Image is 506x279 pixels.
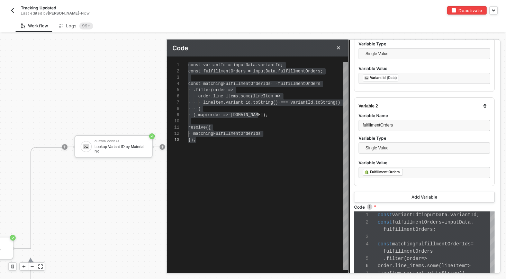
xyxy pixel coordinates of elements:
[386,256,404,261] span: filter
[280,100,288,105] span: ===
[395,263,424,269] span: line_items
[290,100,340,105] span: variantId.toString()
[401,270,404,276] span: .
[447,6,487,15] button: deactivateDeactivate
[383,256,386,261] span: .
[167,68,179,75] div: 2
[359,66,490,71] label: Variable Value
[354,255,369,262] div: 5
[251,69,253,74] span: ·
[228,88,233,93] span: =>
[188,106,198,111] span: ····
[424,263,427,269] span: .
[392,219,442,225] span: fulfillmentOrders
[231,113,268,117] span: [DOMAIN_NAME]);
[354,270,369,277] div: 7
[477,212,479,218] span: ;
[21,5,56,11] span: Tracking Updated
[188,113,193,117] span: ··
[354,204,495,210] label: Code
[188,88,193,93] span: ··
[354,262,369,270] div: 6
[442,263,465,269] span: lineItem
[465,263,471,269] span: =>
[48,11,79,16] span: [PERSON_NAME]
[221,113,223,117] span: ·
[233,63,283,68] span: inputData.variantId;
[378,212,392,218] span: const
[167,112,179,118] div: 9
[378,241,392,247] span: const
[271,81,273,86] span: ·
[421,212,448,218] span: inputData
[246,69,248,74] span: ·
[392,263,395,269] span: .
[203,69,245,74] span: fulfillmentOrders
[392,212,418,218] span: variantId
[427,263,439,269] span: some
[370,75,386,81] div: Variant Id
[228,113,231,117] span: ·
[253,69,323,74] span: inputData.fulfillmentOrders;
[167,118,179,124] div: 10
[201,81,203,86] span: ·
[359,160,490,166] label: Variable Value
[231,63,233,68] span: ·
[407,256,421,261] span: order
[248,69,251,74] span: =
[167,131,179,137] div: 12
[21,11,237,16] div: Last edited by - Now
[404,270,433,276] span: variant_id
[275,81,278,86] span: ·
[383,249,433,254] span: fulfillmentOrders
[167,87,179,93] div: 5
[383,227,433,232] span: fulfillmentOrders
[412,194,437,200] div: Add Variable
[188,125,211,130] span: resolve({
[167,75,179,81] div: 3
[167,81,179,87] div: 4
[188,131,193,136] span: ··
[203,63,226,68] span: variantId
[21,23,48,29] div: Workflow
[370,169,400,175] div: Fulfillment Orders
[378,219,392,225] span: const
[22,264,26,269] span: icon-play
[275,94,280,99] span: =>
[167,124,179,131] div: 11
[167,93,179,99] div: 6
[167,62,179,68] div: 1
[167,106,179,112] div: 8
[167,137,179,143] div: 13
[367,204,372,210] img: icon-info
[203,100,278,105] span: lineItem.variant_id.toString()
[418,212,421,218] span: =
[378,263,392,269] span: order
[378,270,401,276] span: lineItem
[433,227,436,232] span: ;
[354,233,369,241] div: 3
[459,8,482,14] div: Deactivate
[452,8,456,12] img: deactivate
[201,63,203,68] span: ·
[448,212,450,218] span: .
[363,123,393,128] span: fulfillmentOrders
[288,100,290,105] span: ·
[30,264,34,269] span: icon-minus
[459,270,465,276] span: ()
[354,219,369,226] div: 2
[278,81,320,86] span: fulfillmentOrders
[359,113,490,119] label: Variable Name
[8,6,17,15] button: back
[188,100,203,105] span: ······
[193,113,220,117] span: ).map(order
[201,69,203,74] span: ·
[193,131,260,136] span: matchingFulfillmentOrderIds
[365,49,486,59] span: Single Value
[421,256,427,261] span: =>
[188,94,198,99] span: ····
[38,264,43,269] span: icon-expand
[193,88,226,93] span: .filter(order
